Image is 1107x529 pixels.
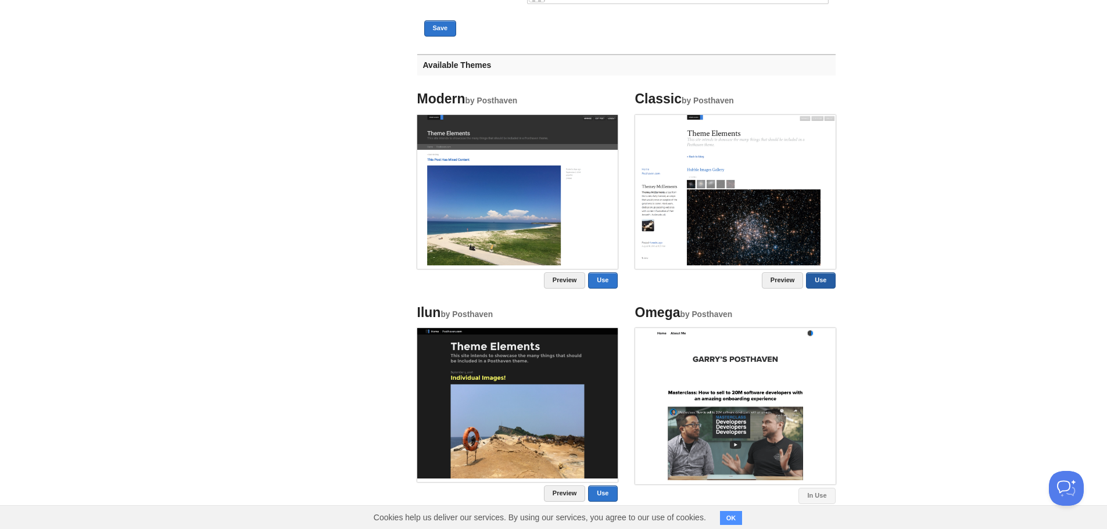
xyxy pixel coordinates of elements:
img: Screenshot [417,328,618,478]
button: Save [424,20,457,37]
h4: Ilun [417,305,618,320]
iframe: Help Scout Beacon - Open [1049,471,1084,506]
h4: Omega [635,305,836,320]
img: Screenshot [635,328,836,480]
h4: Modern [417,92,618,106]
a: Preview [544,272,586,289]
a: Use [588,485,617,502]
a: In Use [798,488,835,504]
small: by Posthaven [440,310,493,319]
small: by Posthaven [682,96,734,105]
span: Cookies help us deliver our services. By using our services, you agree to our use of cookies. [362,506,718,529]
a: Preview [762,272,804,289]
h3: Available Themes [417,54,836,75]
button: OK [720,511,743,525]
a: Use [806,272,835,289]
h4: Classic [635,92,836,106]
img: Screenshot [417,115,618,265]
img: Screenshot [635,115,836,265]
a: Preview [544,485,586,502]
a: Use [588,272,617,289]
small: by Posthaven [680,310,732,319]
small: by Posthaven [465,96,518,105]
